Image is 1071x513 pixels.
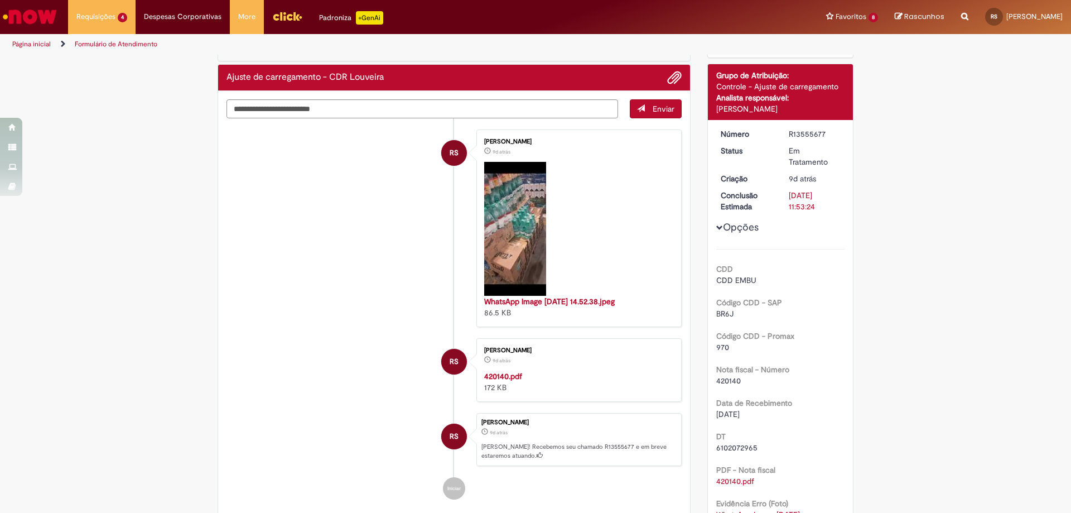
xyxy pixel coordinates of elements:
[716,443,758,453] span: 6102072965
[493,148,510,155] span: 9d atrás
[789,173,841,184] div: 22/09/2025 14:53:21
[869,13,878,22] span: 8
[356,11,383,25] p: +GenAi
[836,11,866,22] span: Favoritos
[789,174,816,184] time: 22/09/2025 14:53:21
[716,103,845,114] div: [PERSON_NAME]
[493,357,510,364] span: 9d atrás
[226,413,682,467] li: Romario De Miranda Silva
[904,11,944,22] span: Rascunhos
[712,173,781,184] dt: Criação
[118,13,127,22] span: 4
[630,99,682,118] button: Enviar
[493,357,510,364] time: 22/09/2025 14:48:16
[441,424,467,449] div: Romario De Miranda Silva
[653,104,674,114] span: Enviar
[272,8,302,25] img: click_logo_yellow_360x200.png
[484,296,670,318] div: 86.5 KB
[226,99,618,118] textarea: Digite sua mensagem aqui...
[716,409,740,419] span: [DATE]
[493,148,510,155] time: 22/09/2025 14:52:55
[226,118,682,511] ul: Histórico de tíquete
[450,140,459,166] span: RS
[712,128,781,140] dt: Número
[716,70,845,81] div: Grupo de Atribuição:
[450,423,459,450] span: RS
[319,11,383,25] div: Padroniza
[712,145,781,156] dt: Status
[481,419,676,426] div: [PERSON_NAME]
[8,34,706,55] ul: Trilhas de página
[450,348,459,375] span: RS
[716,465,775,475] b: PDF - Nota fiscal
[716,365,789,375] b: Nota fiscal - Número
[716,298,782,308] b: Código CDD - SAP
[716,81,845,92] div: Controle - Ajuste de carregamento
[716,376,741,386] span: 420140
[716,331,794,341] b: Código CDD - Promax
[12,40,51,49] a: Página inicial
[895,12,944,22] a: Rascunhos
[716,309,734,319] span: BR6J
[716,264,733,274] b: CDD
[490,429,508,436] time: 22/09/2025 14:53:21
[76,11,115,22] span: Requisições
[789,190,841,212] div: [DATE] 11:53:24
[1,6,59,28] img: ServiceNow
[991,13,997,20] span: RS
[667,70,682,85] button: Adicionar anexos
[484,296,615,306] a: WhatsApp Image [DATE] 14.52.38.jpeg
[226,73,384,83] h2: Ajuste de carregamento - CDR Louveira Histórico de tíquete
[789,174,816,184] span: 9d atrás
[712,190,781,212] dt: Conclusão Estimada
[441,140,467,166] div: Romario De Miranda Silva
[484,371,670,393] div: 172 KB
[238,11,255,22] span: More
[441,349,467,375] div: Romario De Miranda Silva
[789,145,841,167] div: Em Tratamento
[1006,12,1063,21] span: [PERSON_NAME]
[716,275,756,285] span: CDD EMBU
[716,398,792,408] b: Data de Recebimento
[716,476,754,486] a: Download de 420140.pdf
[490,429,508,436] span: 9d atrás
[75,40,157,49] a: Formulário de Atendimento
[484,347,670,354] div: [PERSON_NAME]
[716,92,845,103] div: Analista responsável:
[716,498,788,509] b: Evidência Erro (Foto)
[484,371,522,381] a: 420140.pdf
[484,138,670,145] div: [PERSON_NAME]
[481,443,676,460] p: [PERSON_NAME]! Recebemos seu chamado R13555677 e em breve estaremos atuando.
[716,342,729,352] span: 970
[716,432,726,442] b: DT
[144,11,221,22] span: Despesas Corporativas
[789,128,841,140] div: R13555677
